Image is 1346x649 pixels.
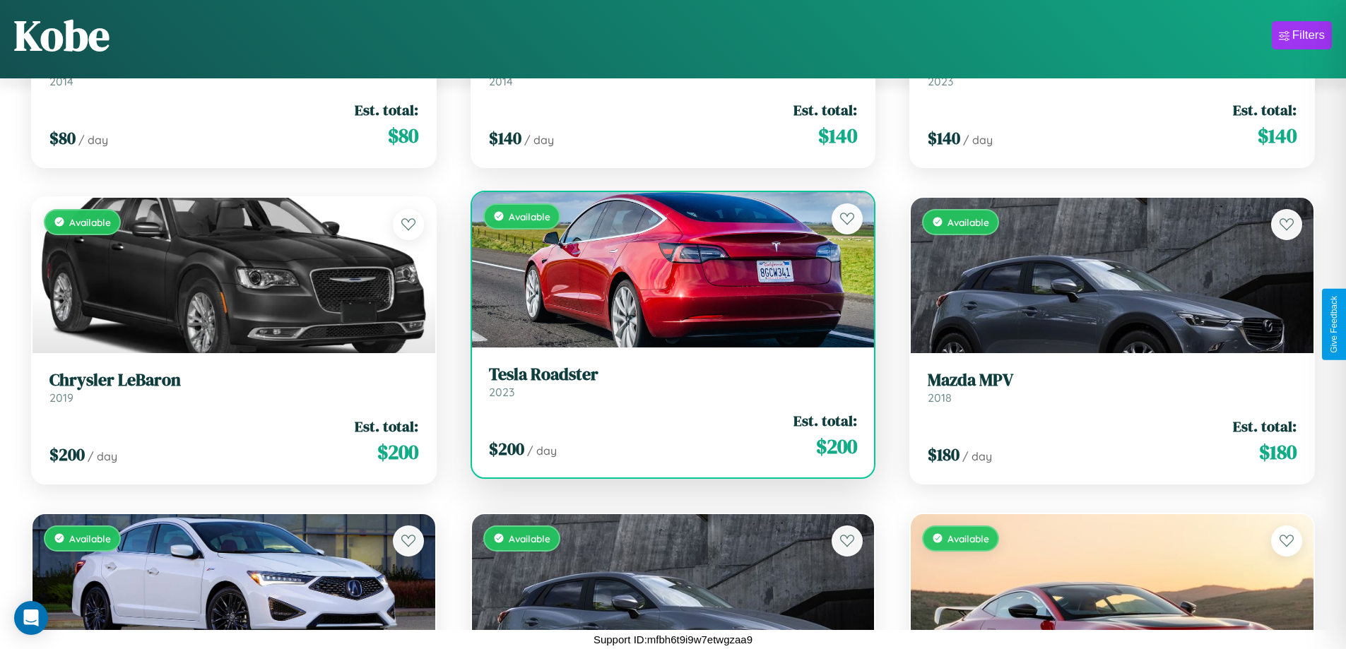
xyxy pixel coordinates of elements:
[928,370,1297,405] a: Mazda MPV2018
[388,121,418,150] span: $ 80
[49,370,418,391] h3: Chrysler LeBaron
[49,74,73,88] span: 2014
[1258,121,1297,150] span: $ 140
[1329,296,1339,353] div: Give Feedback
[1233,416,1297,436] span: Est. total:
[49,370,418,405] a: Chrysler LeBaron2019
[962,449,992,463] span: / day
[489,437,524,460] span: $ 200
[88,449,117,463] span: / day
[816,432,857,460] span: $ 200
[928,74,953,88] span: 2023
[1233,100,1297,120] span: Est. total:
[14,6,110,64] h1: Kobe
[963,133,993,147] span: / day
[489,364,858,399] a: Tesla Roadster2023
[355,416,418,436] span: Est. total:
[793,410,857,431] span: Est. total:
[1259,438,1297,466] span: $ 180
[49,391,73,405] span: 2019
[928,391,952,405] span: 2018
[489,364,858,385] h3: Tesla Roadster
[489,74,513,88] span: 2014
[69,532,111,544] span: Available
[78,133,108,147] span: / day
[527,443,557,458] span: / day
[947,532,989,544] span: Available
[524,133,554,147] span: / day
[509,210,550,222] span: Available
[928,126,960,150] span: $ 140
[355,100,418,120] span: Est. total:
[1292,28,1325,42] div: Filters
[489,126,521,150] span: $ 140
[947,216,989,228] span: Available
[1272,21,1332,49] button: Filters
[793,100,857,120] span: Est. total:
[509,532,550,544] span: Available
[928,443,960,466] span: $ 180
[594,630,752,649] p: Support ID: mfbh6t9i9w7etwgzaa9
[14,601,48,635] div: Open Intercom Messenger
[49,126,76,150] span: $ 80
[489,385,514,399] span: 2023
[49,443,85,466] span: $ 200
[818,121,857,150] span: $ 140
[377,438,418,466] span: $ 200
[928,370,1297,391] h3: Mazda MPV
[69,216,111,228] span: Available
